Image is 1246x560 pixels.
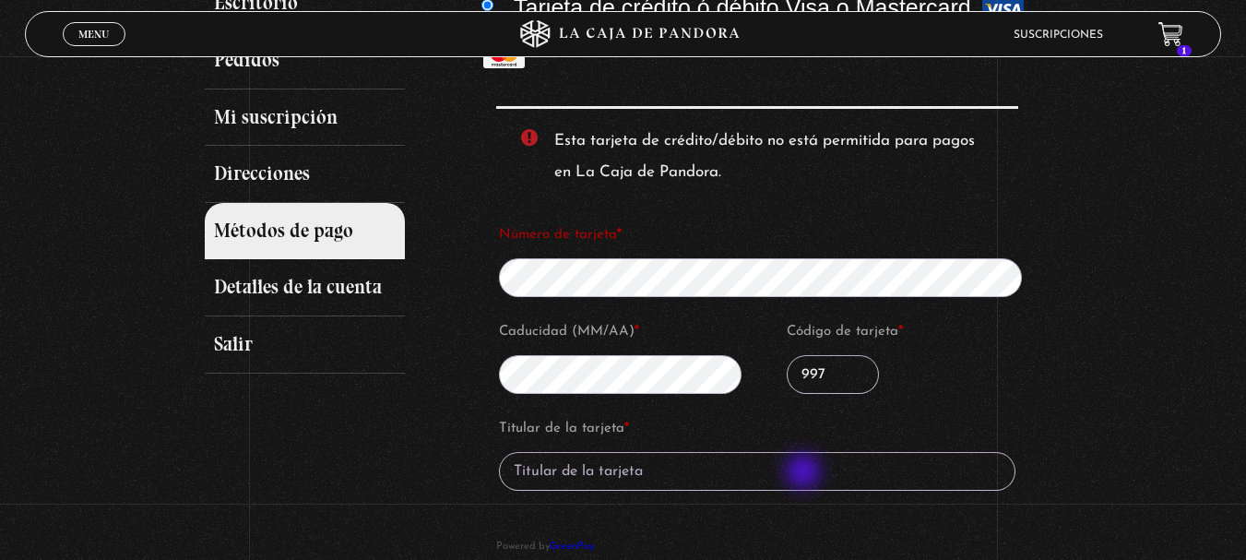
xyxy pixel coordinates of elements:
a: Suscripciones [1014,30,1103,41]
span: Menu [78,29,109,40]
span: 1 [1177,45,1192,56]
label: Titular de la tarjeta [499,415,1015,443]
a: Detalles de la cuenta [205,259,406,316]
label: Código de tarjeta [787,318,1037,346]
a: Salir [205,316,406,374]
span: Powered by [496,530,1018,555]
a: 1 [1158,22,1183,47]
a: Direcciones [205,146,406,203]
a: Métodos de pago [205,203,406,260]
a: Mi suscripción [205,89,406,147]
label: Caducidad (MM/AA) [499,318,749,346]
li: Esta tarjeta de crédito/débito no está permitida para pagos en La Caja de Pandora. [554,125,985,188]
input: CVV [787,355,879,394]
a: GreenPay [550,542,594,552]
a: Pedidos [205,32,406,89]
input: Titular de la tarjeta [499,452,1015,491]
span: Cerrar [72,44,115,57]
label: Número de tarjeta [499,221,1037,249]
